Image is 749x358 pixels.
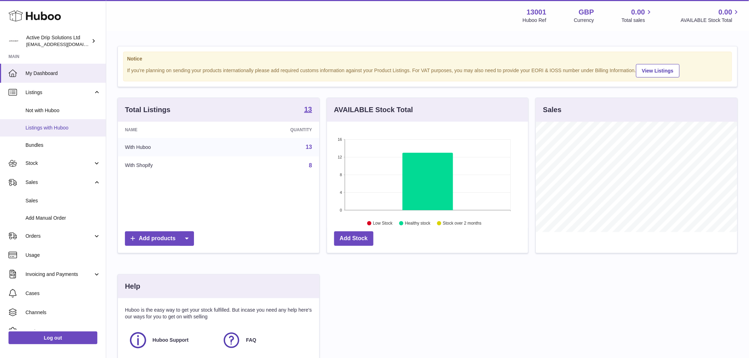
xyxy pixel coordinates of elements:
text: Stock over 2 months [443,221,481,226]
h3: Help [125,282,140,291]
span: Listings with Huboo [25,125,101,131]
div: Huboo Ref [523,17,547,24]
text: 12 [338,155,342,159]
a: 13 [306,144,312,150]
span: Bundles [25,142,101,149]
span: Total sales [622,17,653,24]
text: 8 [340,173,342,177]
span: Settings [25,328,101,335]
span: Invoicing and Payments [25,271,93,278]
a: 8 [309,162,312,168]
a: 0.00 AVAILABLE Stock Total [681,7,741,24]
span: Huboo Support [153,337,189,343]
span: Not with Huboo [25,107,101,114]
a: Huboo Support [128,331,215,350]
span: 0.00 [631,7,645,17]
text: 0 [340,208,342,212]
strong: Notice [127,56,728,62]
span: Stock [25,160,93,167]
img: internalAdmin-13001@internal.huboo.com [8,36,19,46]
span: Channels [25,309,101,316]
h3: Sales [543,105,561,115]
div: If you're planning on sending your products internationally please add required customs informati... [127,63,728,77]
td: With Shopify [118,156,227,175]
strong: GBP [579,7,594,17]
td: With Huboo [118,138,227,156]
span: AVAILABLE Stock Total [681,17,741,24]
a: FAQ [222,331,308,350]
p: Huboo is the easy way to get your stock fulfilled. But incase you need any help here's our ways f... [125,307,312,320]
span: Sales [25,197,101,204]
th: Name [118,122,227,138]
h3: Total Listings [125,105,171,115]
span: Usage [25,252,101,259]
span: 0.00 [719,7,732,17]
span: Sales [25,179,93,186]
span: Listings [25,89,93,96]
span: Orders [25,233,93,239]
a: View Listings [636,64,680,77]
strong: 13001 [527,7,547,17]
span: Add Manual Order [25,215,101,221]
text: 4 [340,190,342,195]
text: Healthy stock [405,221,431,226]
h3: AVAILABLE Stock Total [334,105,413,115]
a: Add products [125,231,194,246]
span: Cases [25,290,101,297]
a: 0.00 Total sales [622,7,653,24]
text: Low Stock [373,221,393,226]
a: Log out [8,331,97,344]
a: 13 [304,106,312,114]
a: Add Stock [334,231,373,246]
span: FAQ [246,337,256,343]
strong: 13 [304,106,312,113]
div: Currency [574,17,594,24]
text: 16 [338,137,342,142]
span: My Dashboard [25,70,101,77]
th: Quantity [227,122,319,138]
div: Active Drip Solutions Ltd [26,34,90,48]
span: [EMAIL_ADDRESS][DOMAIN_NAME] [26,41,104,47]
